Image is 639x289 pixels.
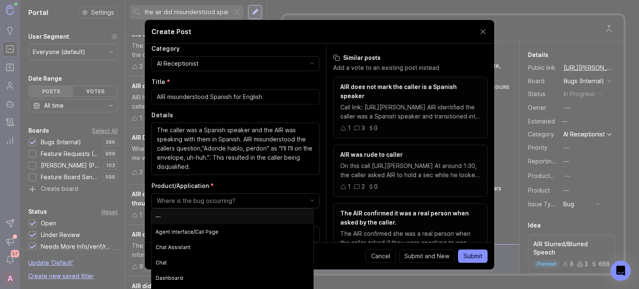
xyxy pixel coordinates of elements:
li: Dashboard [151,270,313,286]
div: 1 [348,182,351,191]
textarea: The caller was a Spanish speaker and the AIR was speaking with them in Spanish. AIR misunderstood... [157,126,314,171]
button: Submit [458,249,488,263]
div: 3 [362,124,365,133]
input: What's happening? [157,92,314,101]
a: AIR was rude to callerOn this call [URL][PERSON_NAME] At around 1:30, the caller asked AIR to hol... [333,145,488,197]
div: Open Intercom Messenger [611,261,631,281]
span: The AIR confirmed it was a real person when asked by the caller. [340,210,469,226]
div: 2 [362,182,365,191]
h2: Create Post [151,27,191,37]
span: Product/Application (required) [151,182,214,189]
li: Chat Assistant [151,240,313,255]
span: Submit [463,252,482,260]
li: Chat [151,255,313,270]
div: Call link: [URL][PERSON_NAME] AIR identified the caller was a Spanish speaker and transitioned in... [340,103,480,121]
label: Details [151,111,319,119]
div: On this call [URL][PERSON_NAME] At around 1:30, the caller asked AIR to hold a sec while he looke... [340,161,480,180]
span: AIR was rude to caller [340,151,403,158]
button: Submit and New [399,249,455,263]
span: AIR does not mark the caller is a Spanish speaker [340,83,457,99]
div: 1 [348,124,351,133]
button: Cancel [366,249,396,263]
div: Where is the bug occurring? [157,196,235,205]
li: — [151,209,313,224]
label: Category [151,44,319,53]
h3: Similar posts [333,54,488,62]
button: Close create post modal [478,27,488,36]
div: AI Receptionist [157,59,198,68]
li: Agent Interface/Call Page [151,224,313,240]
div: 0 [374,124,378,133]
span: Cancel [371,252,390,260]
span: Submit and New [404,252,449,260]
div: 0 [374,182,378,191]
a: The AIR confirmed it was a real person when asked by the caller.The AIR confirmed she was a real ... [333,203,488,264]
a: AIR does not mark the caller is a Spanish speakerCall link: [URL][PERSON_NAME] AIR identified the... [333,77,488,138]
p: Add a vote to an existing post instead [333,64,488,72]
span: Title (required) [151,78,170,85]
div: The AIR confirmed she was a real person when the caller asked if they were speaking to one. [340,229,480,247]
